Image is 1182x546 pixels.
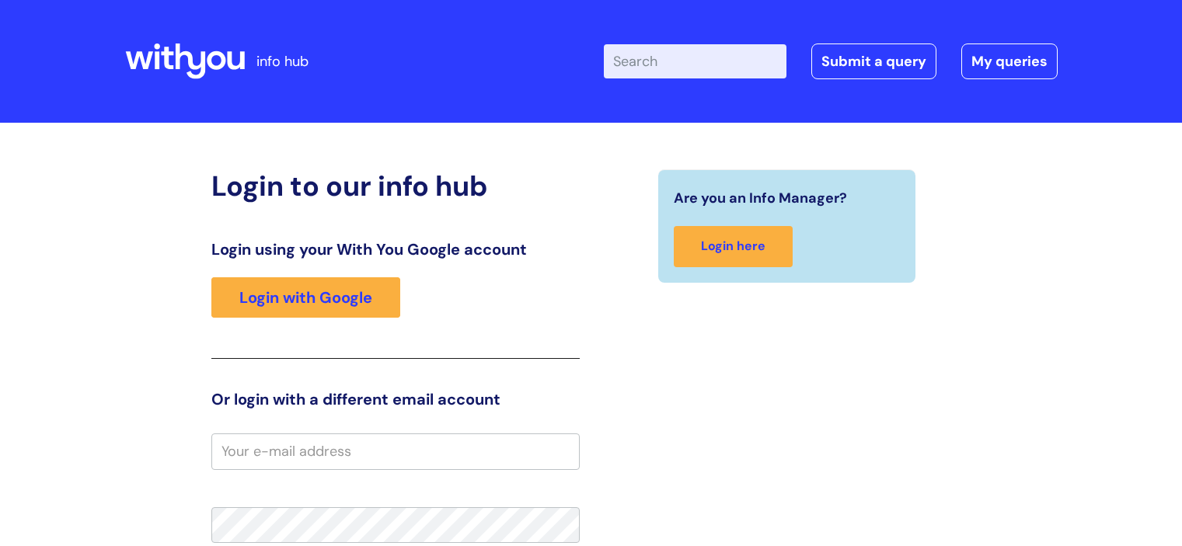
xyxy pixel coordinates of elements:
[674,226,793,267] a: Login here
[674,186,847,210] span: Are you an Info Manager?
[211,390,580,409] h3: Or login with a different email account
[811,43,936,79] a: Submit a query
[211,240,580,259] h3: Login using your With You Google account
[961,43,1058,79] a: My queries
[256,49,309,74] p: info hub
[211,169,580,203] h2: Login to our info hub
[211,277,400,318] a: Login with Google
[211,433,580,469] input: Your e-mail address
[604,44,786,78] input: Search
